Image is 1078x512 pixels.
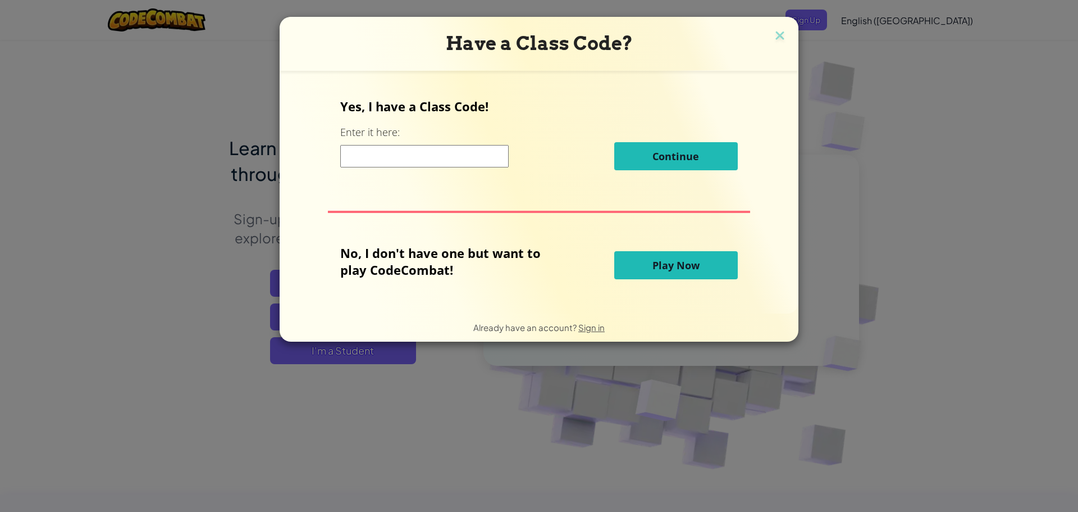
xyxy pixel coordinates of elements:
span: Play Now [652,259,700,272]
label: Enter it here: [340,125,400,139]
span: Continue [652,149,699,163]
p: No, I don't have one but want to play CodeCombat! [340,244,558,278]
span: Have a Class Code? [446,32,633,55]
button: Play Now [614,251,738,279]
button: Continue [614,142,738,170]
img: close icon [773,28,787,45]
p: Yes, I have a Class Code! [340,98,737,115]
span: Already have an account? [473,322,578,333]
a: Sign in [578,322,605,333]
